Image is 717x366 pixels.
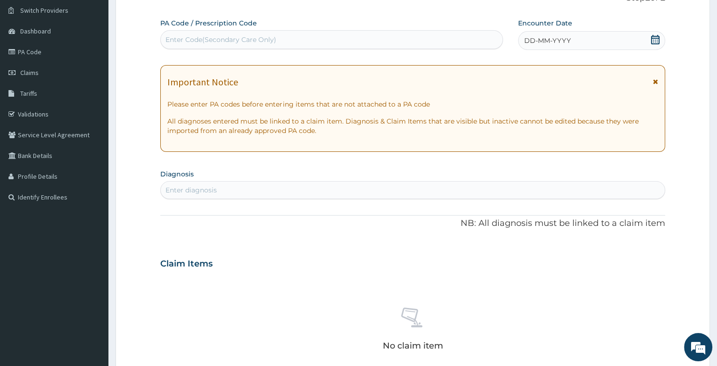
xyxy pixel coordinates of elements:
p: Please enter PA codes before entering items that are not attached to a PA code [167,100,658,109]
span: We're online! [55,119,130,214]
h3: Claim Items [160,259,213,269]
div: Chat with us now [49,53,158,65]
p: No claim item [382,341,443,350]
p: NB: All diagnosis must be linked to a claim item [160,217,665,230]
label: PA Code / Prescription Code [160,18,257,28]
span: Dashboard [20,27,51,35]
p: All diagnoses entered must be linked to a claim item. Diagnosis & Claim Items that are visible bu... [167,116,658,135]
textarea: Type your message and hit 'Enter' [5,258,180,291]
h1: Important Notice [167,77,238,87]
label: Diagnosis [160,169,194,179]
div: Enter diagnosis [165,185,217,195]
img: d_794563401_company_1708531726252_794563401 [17,47,38,71]
span: Claims [20,68,39,77]
div: Minimize live chat window [155,5,177,27]
div: Enter Code(Secondary Care Only) [165,35,276,44]
span: Tariffs [20,89,37,98]
span: Switch Providers [20,6,68,15]
label: Encounter Date [518,18,572,28]
span: DD-MM-YYYY [524,36,571,45]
